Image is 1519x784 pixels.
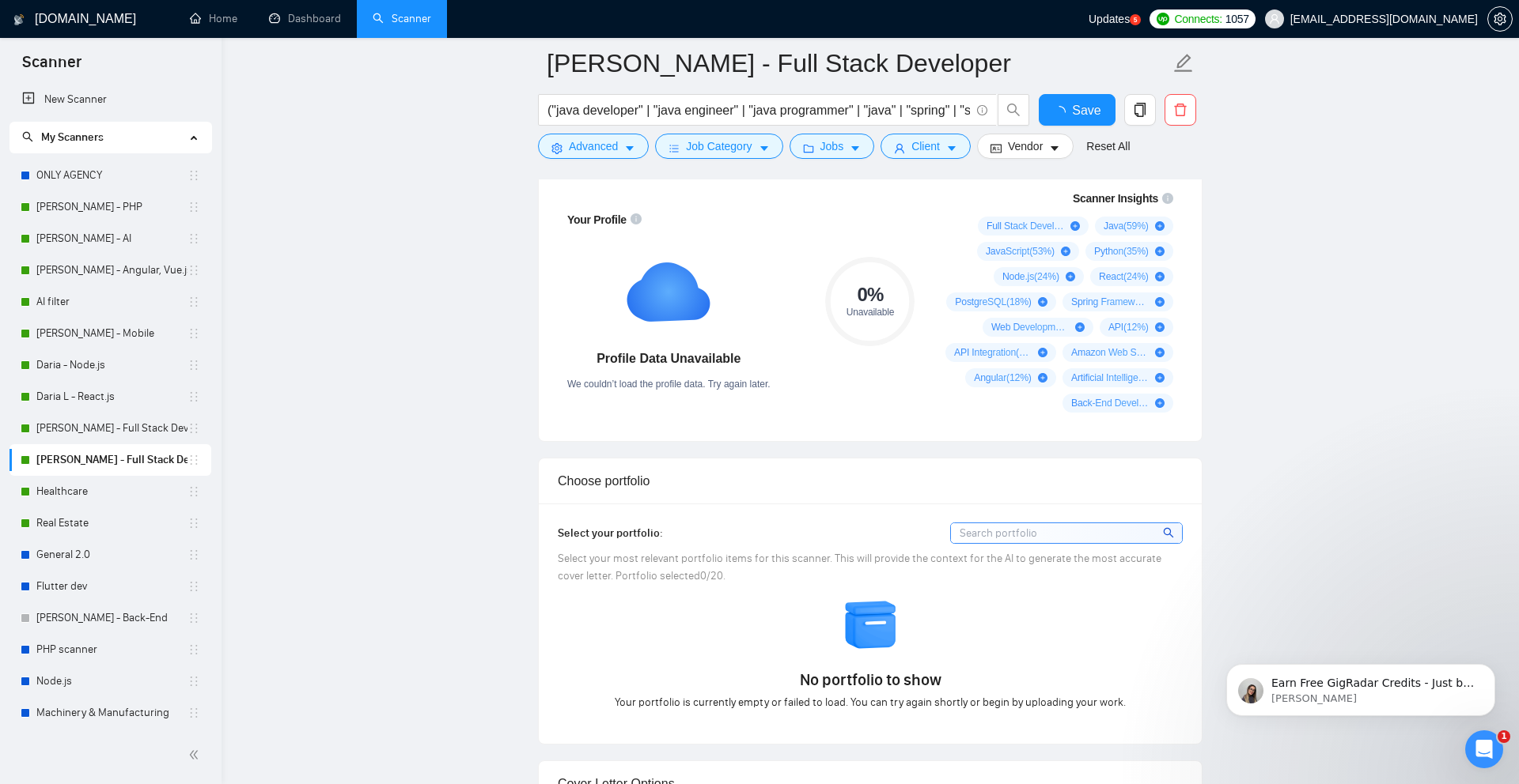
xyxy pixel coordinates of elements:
button: search [998,94,1029,126]
span: plus-circle [1038,373,1047,383]
button: delete [1165,94,1196,126]
span: We couldn’t load the profile data. Try again later. [567,379,771,390]
button: copy [1124,94,1156,126]
span: caret-down [946,142,957,154]
a: [PERSON_NAME] - Angular, Vue.js [36,254,188,286]
span: delete [1165,103,1195,117]
span: plus-circle [1038,297,1047,307]
span: setting [551,142,563,154]
a: 5 [1130,14,1141,25]
button: settingAdvancedcaret-down [538,134,649,159]
span: Select your most relevant portfolio items for this scanner. This will provide the context for the... [558,552,1161,582]
span: holder [188,454,200,466]
a: Daria - Node.js [36,349,188,381]
span: holder [188,390,200,403]
span: holder [188,201,200,213]
button: Save [1039,94,1116,126]
span: plus-circle [1155,272,1165,281]
span: holder [188,548,200,561]
span: Python ( 35 %) [1094,245,1149,258]
li: Alexander G. - Back-End [9,602,211,634]
a: Daria L - React.js [36,381,188,413]
span: holder [188,707,200,719]
a: homeHome [190,12,237,25]
iframe: Intercom notifications повідомлення [1203,631,1519,741]
span: holder [188,232,200,245]
span: plus-circle [1155,322,1165,332]
a: Reset All [1086,138,1130,155]
span: Scanner Insights [1073,193,1158,204]
span: React ( 24 %) [1099,270,1149,283]
li: Andrew T. - Mobile [9,318,211,349]
a: ONLY AGENCY [36,160,188,191]
span: Artificial Intelligence ( 12 %) [1071,371,1149,384]
span: Java ( 59 %) [1104,220,1149,232]
span: holder [188,643,200,656]
span: Client [911,138,940,155]
span: loading [1053,106,1072,119]
a: setting [1487,13,1513,25]
span: plus-circle [1070,221,1080,231]
span: holder [188,296,200,308]
img: empty-box [843,597,899,653]
a: Real Estate [36,507,188,539]
span: search [1163,524,1176,541]
li: Machinery & Manufacturing [9,697,211,729]
li: Flutter dev [9,571,211,602]
text: 5 [1134,17,1138,24]
span: Amazon Web Services ( 12 %) [1071,346,1149,359]
img: upwork-logo.png [1157,13,1169,25]
li: AI filter [9,286,211,318]
span: holder [188,327,200,340]
span: Spring Framework ( 18 %) [1071,296,1149,308]
li: ONLY AGENCY [9,160,211,191]
span: Full Stack Development ( 59 %) [987,220,1064,232]
span: plus-circle [1155,247,1165,256]
button: setting [1487,6,1513,32]
span: plus-circle [1155,348,1165,357]
span: holder [188,359,200,371]
span: Job Category [686,138,752,155]
span: caret-down [1049,142,1060,154]
span: holder [188,264,200,277]
span: caret-down [850,142,861,154]
span: holder [188,675,200,688]
span: bars [669,142,680,154]
span: plus-circle [1061,247,1070,256]
span: plus-circle [1155,297,1165,307]
iframe: Intercom live chat [1465,730,1503,768]
span: holder [188,169,200,182]
span: double-left [188,747,204,763]
span: idcard [991,142,1002,154]
span: Advanced [569,138,618,155]
span: Your portfolio is currently empty or failed to load. You can try again shortly or begin by upload... [615,694,1126,711]
a: Machinery & Manufacturing [36,697,188,729]
span: plus-circle [1155,398,1165,408]
span: Save [1072,100,1100,120]
a: [PERSON_NAME] - PHP [36,191,188,223]
button: userClientcaret-down [881,134,971,159]
li: Oleksii K. - AI [9,223,211,254]
span: Updates [1089,13,1130,25]
input: Scanner name... [547,43,1170,83]
span: user [894,142,905,154]
span: plus-circle [1155,221,1165,231]
span: Node.js ( 24 %) [1002,270,1059,283]
strong: Profile Data Unavailable [597,352,741,365]
a: AI filter [36,286,188,318]
a: [PERSON_NAME] - Full Stack Developer [36,413,188,444]
li: Oleksii K. - Angular, Vue.js [9,254,211,286]
span: 1 [1498,730,1510,743]
span: API ( 12 %) [1108,321,1149,334]
span: Your Profile [567,213,627,226]
span: info-circle [631,213,642,224]
span: setting [1488,13,1512,25]
span: My Scanners [41,130,104,144]
span: holder [188,580,200,593]
span: My Scanners [22,130,104,144]
button: folderJobscaret-down [790,134,875,159]
span: search [22,131,33,142]
a: Flutter dev [36,571,188,602]
span: search [998,103,1028,117]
